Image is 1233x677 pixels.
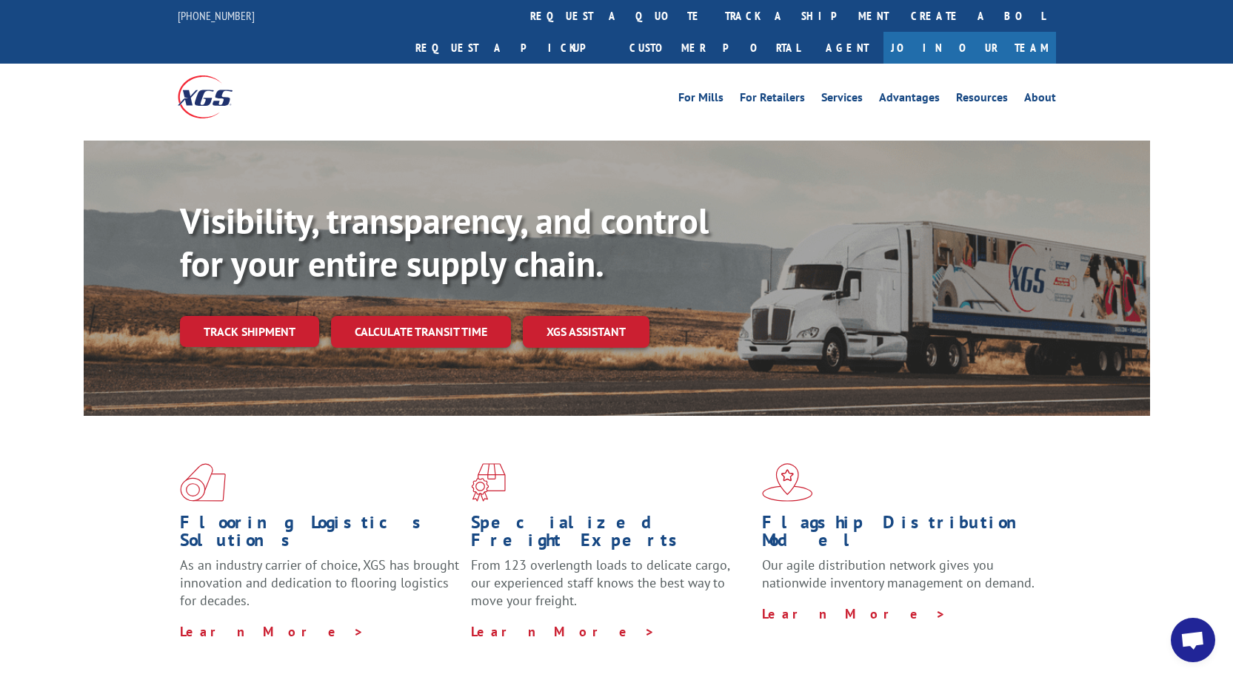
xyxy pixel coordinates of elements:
a: Advantages [879,92,940,108]
a: Services [821,92,863,108]
b: Visibility, transparency, and control for your entire supply chain. [180,198,709,286]
a: Resources [956,92,1008,108]
h1: Flooring Logistics Solutions [180,513,460,556]
a: Learn More > [762,605,946,622]
p: From 123 overlength loads to delicate cargo, our experienced staff knows the best way to move you... [471,556,751,622]
a: Request a pickup [404,32,618,64]
h1: Flagship Distribution Model [762,513,1042,556]
img: xgs-icon-focused-on-flooring-red [471,463,506,502]
a: Track shipment [180,316,319,347]
a: For Mills [678,92,724,108]
a: Agent [811,32,883,64]
a: Customer Portal [618,32,811,64]
a: Open chat [1171,618,1215,662]
a: [PHONE_NUMBER] [178,8,255,23]
img: xgs-icon-flagship-distribution-model-red [762,463,813,502]
a: Calculate transit time [331,316,511,348]
a: For Retailers [740,92,805,108]
a: Learn More > [471,623,655,640]
a: About [1024,92,1056,108]
img: xgs-icon-total-supply-chain-intelligence-red [180,463,226,502]
h1: Specialized Freight Experts [471,513,751,556]
span: As an industry carrier of choice, XGS has brought innovation and dedication to flooring logistics... [180,556,459,609]
span: Our agile distribution network gives you nationwide inventory management on demand. [762,556,1035,591]
a: Join Our Team [883,32,1056,64]
a: Learn More > [180,623,364,640]
a: XGS ASSISTANT [523,316,649,348]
